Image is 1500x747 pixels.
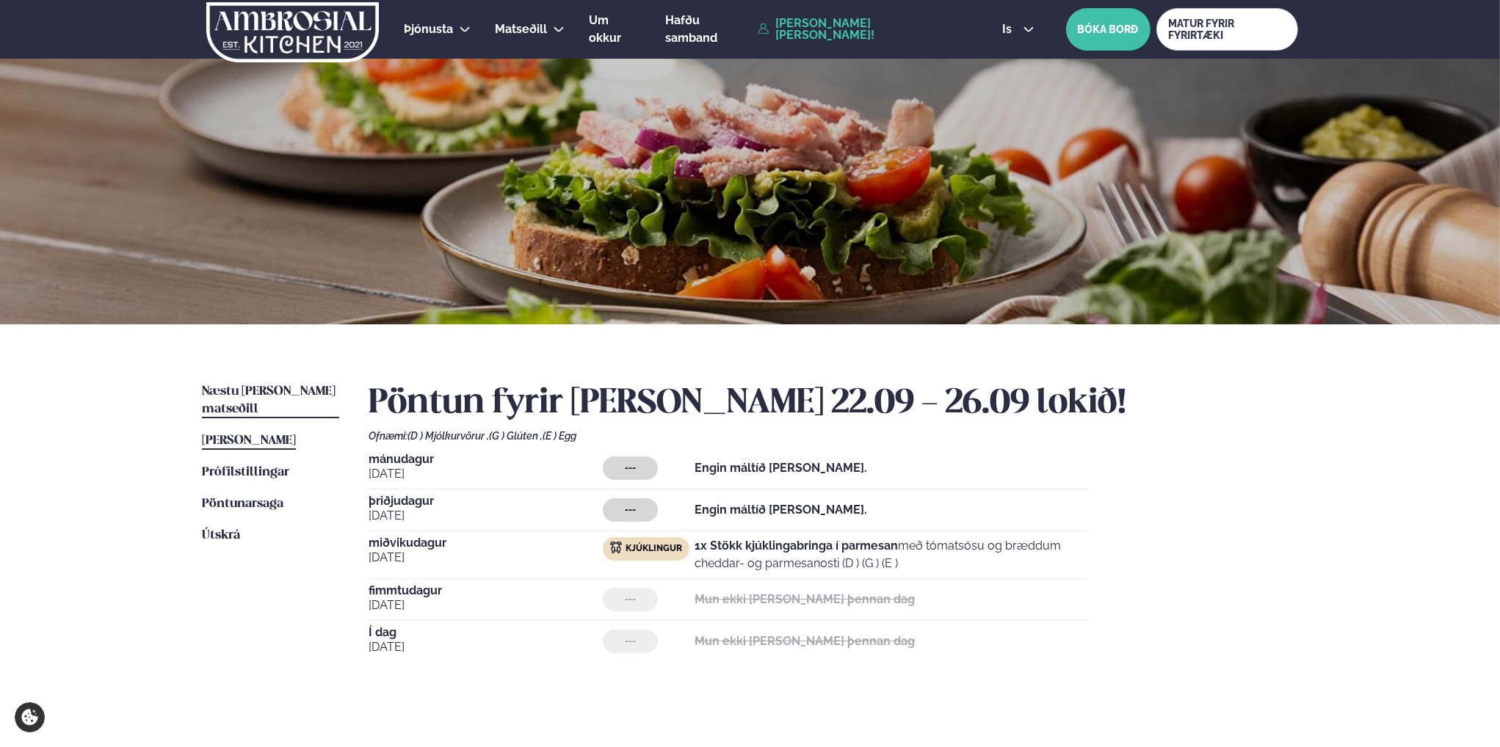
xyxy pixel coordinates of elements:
[489,430,543,442] span: (G ) Glúten ,
[610,542,622,553] img: chicken.svg
[625,504,636,516] span: ---
[202,498,283,510] span: Pöntunarsaga
[495,22,547,36] span: Matseðill
[15,702,45,732] a: Cookie settings
[369,585,603,597] span: fimmtudagur
[1002,23,1016,35] span: is
[990,23,1046,35] button: is
[202,464,289,481] a: Prófílstillingar
[1156,8,1298,51] a: MATUR FYRIR FYRIRTÆKI
[369,465,603,483] span: [DATE]
[369,549,603,566] span: [DATE]
[695,537,1088,572] p: með tómatsósu og bræddum cheddar- og parmesanosti (D ) (G ) (E )
[665,12,750,47] a: Hafðu samband
[202,432,296,450] a: [PERSON_NAME]
[205,2,380,62] img: logo
[202,385,336,415] span: Næstu [PERSON_NAME] matseðill
[369,430,1298,442] div: Ofnæmi:
[369,495,603,507] span: þriðjudagur
[202,527,240,544] a: Útskrá
[369,638,603,656] span: [DATE]
[543,430,576,442] span: (E ) Egg
[202,383,339,418] a: Næstu [PERSON_NAME] matseðill
[625,594,636,605] span: ---
[625,462,636,474] span: ---
[202,495,283,513] a: Pöntunarsaga
[404,21,453,38] a: Þjónusta
[369,537,603,549] span: miðvikudagur
[495,21,547,38] a: Matseðill
[626,543,682,555] span: Kjúklingur
[369,383,1298,424] h2: Pöntun fyrir [PERSON_NAME] 22.09 - 26.09 lokið!
[1066,8,1151,51] button: BÓKA BORÐ
[589,12,641,47] a: Um okkur
[695,503,867,517] strong: Engin máltíð [PERSON_NAME].
[665,13,717,45] span: Hafðu samband
[407,430,489,442] span: (D ) Mjólkurvörur ,
[369,507,603,525] span: [DATE]
[695,592,915,606] strong: Mun ekki [PERSON_NAME] þennan dag
[625,635,636,647] span: ---
[589,13,621,45] span: Um okkur
[695,539,898,553] strong: 1x Stökk kjúklingabringa í parmesan
[202,529,240,542] span: Útskrá
[369,597,603,614] span: [DATE]
[404,22,453,36] span: Þjónusta
[695,461,867,475] strong: Engin máltíð [PERSON_NAME].
[369,453,603,465] span: mánudagur
[695,634,915,648] strong: Mun ekki [PERSON_NAME] þennan dag
[202,434,296,447] span: [PERSON_NAME]
[369,627,603,638] span: Í dag
[202,466,289,478] span: Prófílstillingar
[758,18,968,41] a: [PERSON_NAME] [PERSON_NAME]!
